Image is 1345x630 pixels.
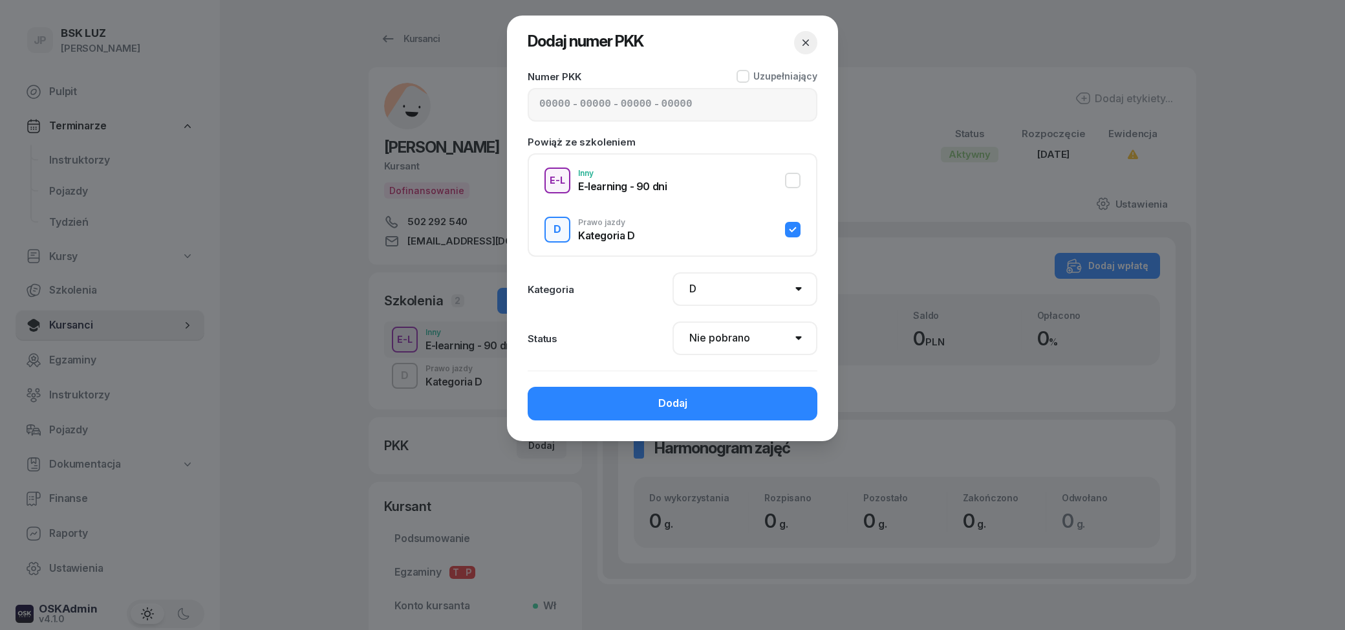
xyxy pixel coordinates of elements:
[578,219,635,226] div: Prawo jazdy
[578,181,667,191] div: E-learning - 90 dni
[578,230,635,241] div: Kategoria D
[578,169,667,177] div: Inny
[548,219,566,241] div: D
[544,172,570,188] div: E-L
[573,96,577,113] span: -
[544,168,801,193] button: E-LInnyE-learning - 90 dni
[662,96,693,113] input: 00000
[528,31,643,54] h2: Dodaj numer PKK
[580,96,611,113] input: 00000
[658,395,687,412] div: Dodaj
[544,168,570,193] button: E-L
[753,71,817,81] span: Uzupełniający
[528,387,817,420] button: Dodaj
[539,96,570,113] input: 00000
[614,96,618,113] span: -
[621,96,652,113] input: 00000
[544,217,570,243] button: D
[654,96,659,113] span: -
[544,217,801,243] button: DPrawo jazdyKategoria D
